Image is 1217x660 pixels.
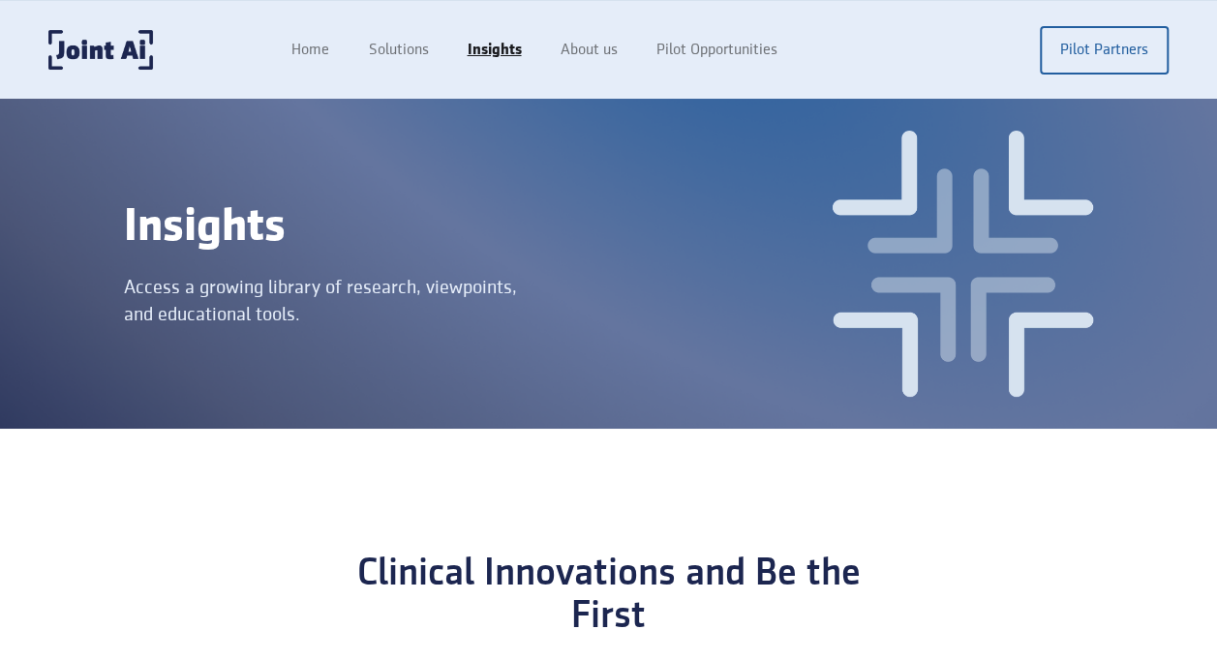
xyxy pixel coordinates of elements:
a: home [48,30,153,70]
a: Solutions [349,32,447,69]
a: Home [272,32,349,69]
div: Clinical Innovations and Be the First [318,553,899,638]
a: Pilot Partners [1040,26,1169,75]
a: Insights [447,32,540,69]
div: Insights [124,200,698,255]
a: About us [540,32,636,69]
a: Pilot Opportunities [636,32,796,69]
div: Access a growing library of research, viewpoints, and educational tools. [124,274,526,328]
